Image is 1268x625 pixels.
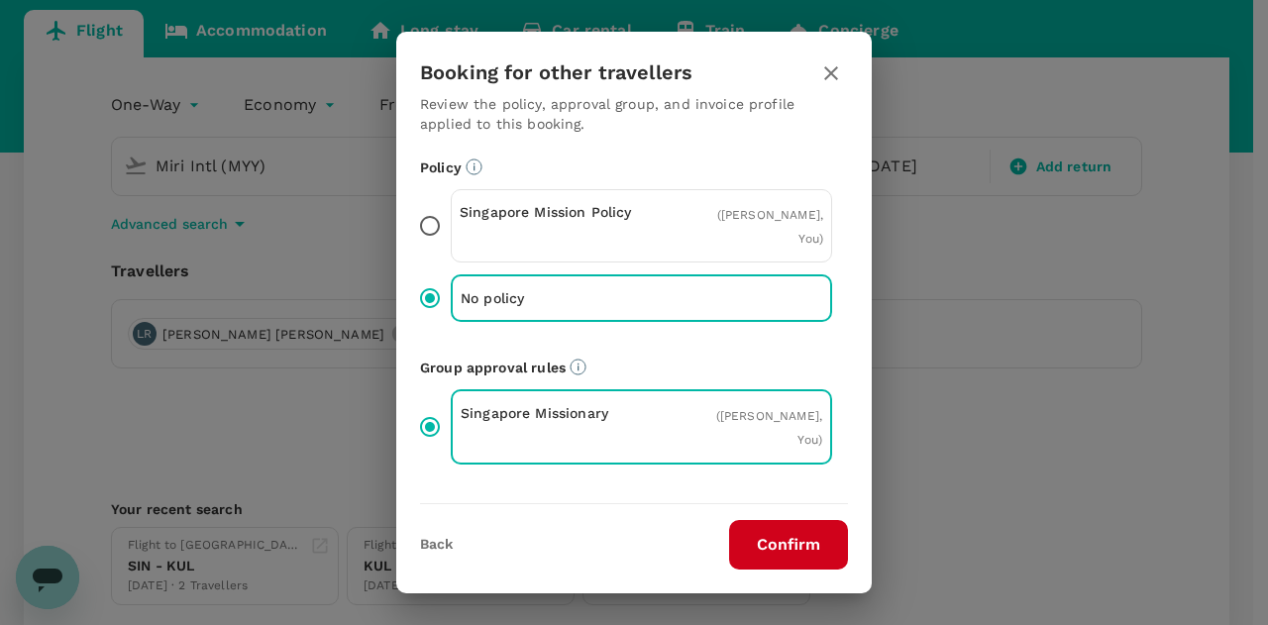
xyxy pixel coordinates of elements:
button: Confirm [729,520,848,570]
span: ( [PERSON_NAME], You ) [717,208,823,246]
p: Review the policy, approval group, and invoice profile applied to this booking. [420,94,848,134]
svg: Booking restrictions are based on the selected travel policy. [466,158,482,175]
p: Singapore Mission Policy [460,202,642,222]
p: No policy [461,288,642,308]
p: Singapore Missionary [461,403,642,423]
button: Back [420,537,453,553]
p: Group approval rules [420,358,848,377]
span: ( [PERSON_NAME], You ) [716,409,822,447]
h3: Booking for other travellers [420,61,692,84]
p: Policy [420,157,848,177]
svg: Default approvers or custom approval rules (if available) are based on the user group. [570,359,586,375]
